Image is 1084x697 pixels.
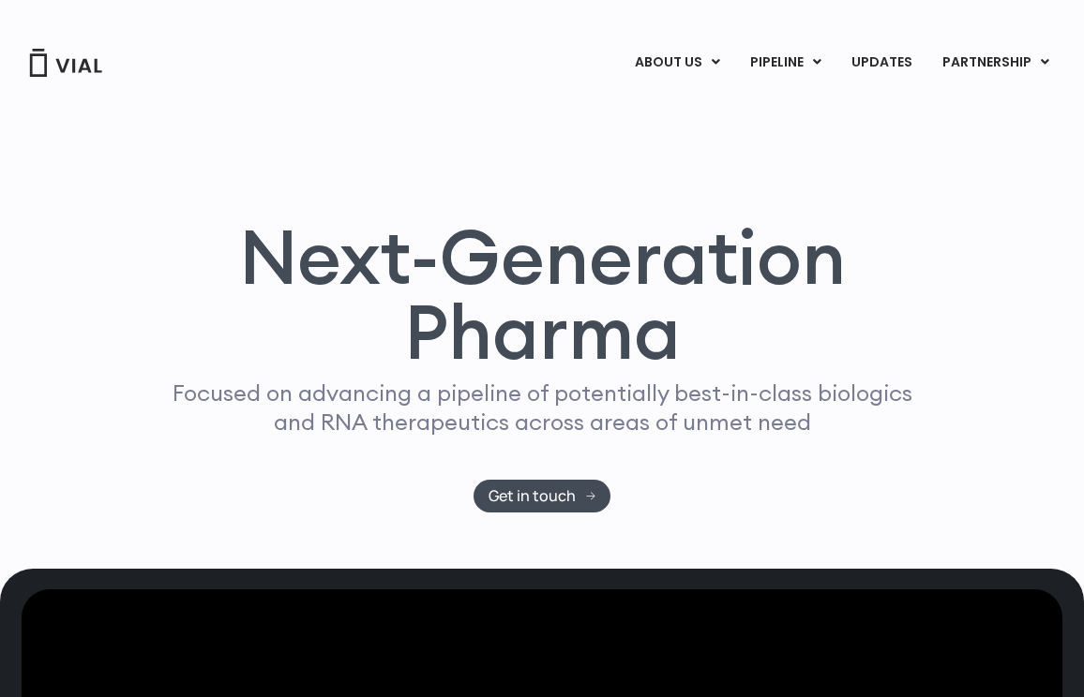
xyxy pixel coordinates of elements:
[735,47,836,79] a: PIPELINEMenu Toggle
[164,378,920,437] p: Focused on advancing a pipeline of potentially best-in-class biologics and RNA therapeutics acros...
[620,47,734,79] a: ABOUT USMenu Toggle
[474,480,611,512] a: Get in touch
[489,489,576,503] span: Get in touch
[927,47,1064,79] a: PARTNERSHIPMenu Toggle
[836,47,926,79] a: UPDATES
[136,219,948,369] h1: Next-Generation Pharma
[28,49,103,77] img: Vial Logo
